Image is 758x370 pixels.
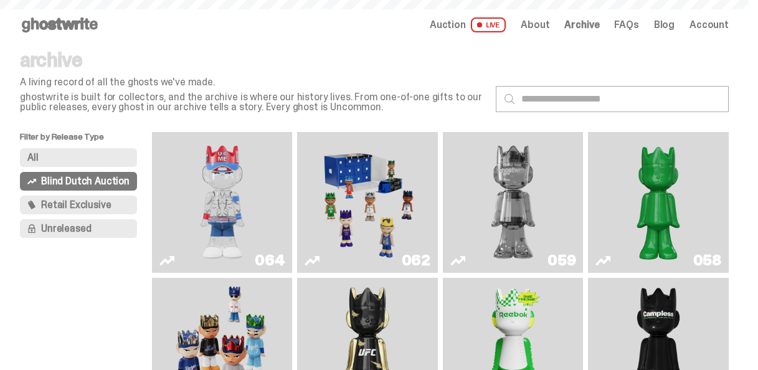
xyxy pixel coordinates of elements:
div: 058 [693,253,721,268]
span: Retail Exclusive [41,200,111,210]
div: 064 [255,253,285,268]
button: Retail Exclusive [20,196,137,214]
span: Unreleased [41,224,91,234]
p: Filter by Release Type [20,132,152,148]
button: Blind Dutch Auction [20,172,137,191]
a: Auction LIVE [430,17,506,32]
span: Auction [430,20,466,30]
a: Game Face (2025) [305,137,430,268]
span: Blind Dutch Auction [41,176,130,186]
img: Game Face (2025) [315,137,420,268]
span: LIVE [471,17,506,32]
a: Archive [564,20,599,30]
button: Unreleased [20,219,137,238]
a: You Can't See Me [159,137,285,268]
a: FAQs [614,20,638,30]
a: Two [450,137,576,268]
img: Schrödinger's ghost: Sunday Green [606,137,711,268]
div: 059 [547,253,576,268]
div: 062 [402,253,430,268]
p: archive [20,50,486,70]
a: Account [689,20,729,30]
img: You Can't See Me [170,137,275,268]
span: All [27,153,39,163]
button: All [20,148,137,167]
a: Schrödinger's ghost: Sunday Green [595,137,721,268]
a: About [521,20,549,30]
p: ghostwrite is built for collectors, and the archive is where our history lives. From one-of-one g... [20,92,486,112]
img: Two [461,137,566,268]
a: Blog [654,20,675,30]
p: A living record of all the ghosts we've made. [20,77,486,87]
